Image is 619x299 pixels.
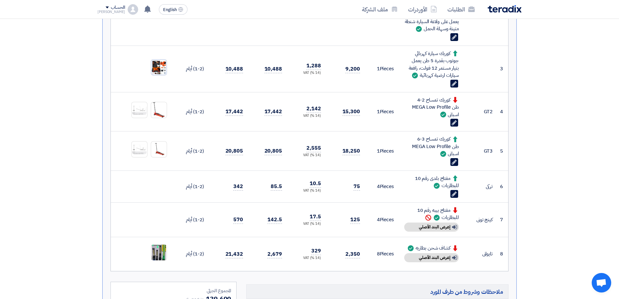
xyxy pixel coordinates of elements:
img: WhatsApp_Image__at_eaa_1758099820608.jpg [151,236,167,269]
div: إعرض البند الأصلي [404,223,459,232]
img: GT_1758100118576.jpg [132,144,147,155]
span: 20,805 [226,147,243,155]
div: إعرض البند الأصلي [404,253,459,262]
td: (1-2) أيام [175,237,209,271]
span: 17,442 [264,108,282,116]
img: Teradix logo [488,5,522,13]
div: كشاف شحن بطاريه [404,244,459,252]
span: 18,250 [342,147,360,155]
div: الحساب [111,5,125,10]
img: gtmega_1758100112233.jpg [151,102,167,119]
span: 8 [377,250,380,257]
td: GT2 [464,92,498,131]
td: (1-2) أيام [175,170,209,202]
div: مفتاح بيبه رقم 10 للبطاريات [404,207,459,221]
span: 9,200 [345,65,360,73]
td: (1-2) أيام [175,202,209,237]
td: Pieces [365,170,399,202]
span: 10,488 [226,65,243,73]
img: profile_test.png [128,4,138,15]
a: ملف الشركة [357,2,403,17]
span: 142.5 [267,216,282,224]
td: Pieces [365,202,399,237]
span: 329 [311,247,321,255]
span: 4 [377,216,380,223]
td: 3 [498,46,508,92]
span: 75 [354,183,360,191]
div: مفتاح بلدى رقم 10 للبطاريات [404,175,459,189]
span: 15,300 [342,108,360,116]
span: 1,288 [306,62,321,70]
span: 17.5 [310,213,321,221]
td: 6 [498,170,508,202]
td: 4 [498,92,508,131]
td: GT3 [464,131,498,171]
div: كوريك سيارة كهربائي جوتوب بقدرة 5 طن يعمل بتيار مستمر 12 فولت، رافعة سيارات ارضية كهربائية [404,50,459,79]
div: كوريك تمساح 2-4 طن MEGA Low Profile اسبانى [404,96,459,118]
span: 20,805 [264,147,282,155]
td: 7 [498,202,508,237]
span: 4 [377,183,380,190]
span: 1 [377,65,380,72]
div: كوريك تمساح 3-6 طن MEGA Low Profile اسبانى [404,135,459,157]
td: Pieces [365,131,399,171]
div: [PERSON_NAME] [97,10,125,14]
td: Pieces [365,92,399,131]
td: (1-2) أيام [175,46,209,92]
span: 1 [377,147,380,155]
td: (1-2) أيام [175,131,209,171]
td: كينج تونى [464,202,498,237]
span: 10,488 [264,65,282,73]
span: 2,679 [267,250,282,258]
div: المجموع الجزئي [116,287,231,294]
a: الطلبات [442,2,480,17]
span: 125 [350,216,360,224]
td: 5 [498,131,508,171]
span: 2,142 [306,105,321,113]
div: (14 %) VAT [292,70,321,76]
h5: ملاحظات وشروط من طرف المورد [246,284,509,299]
td: تركى [464,170,498,202]
span: 17,442 [226,108,243,116]
span: 21,432 [226,250,243,258]
button: English [159,4,187,15]
img: jack_1758099523906.jpg [151,60,167,75]
span: 2,350 [345,250,360,258]
span: 85.5 [271,183,282,191]
img: GT_1758100112268.jpg [132,105,147,116]
img: GT_1758100118188.jpg [151,142,167,157]
div: (14 %) VAT [292,255,321,261]
td: 8 [498,237,508,271]
div: دردشة مفتوحة [592,273,611,292]
div: (14 %) VAT [292,221,321,227]
span: 342 [233,183,243,191]
div: (14 %) VAT [292,188,321,194]
td: (1-2) أيام [175,92,209,131]
span: 570 [233,216,243,224]
div: (14 %) VAT [292,113,321,119]
div: (14 %) VAT [292,153,321,158]
span: 2,555 [306,144,321,152]
span: 1 [377,108,380,115]
td: تايوانى [464,237,498,271]
td: Pieces [365,46,399,92]
span: 10.5 [310,180,321,188]
a: الأوردرات [403,2,442,17]
td: Pieces [365,237,399,271]
span: English [163,7,177,12]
